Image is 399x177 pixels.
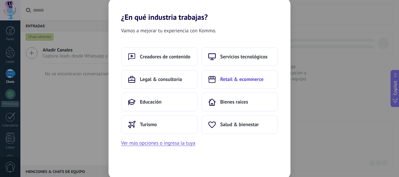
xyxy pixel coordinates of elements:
span: Legal & consultoría [140,76,182,83]
button: Turismo [121,115,198,134]
button: Retail & ecommerce [201,70,278,89]
span: Creadores de contenido [140,54,190,60]
span: Bienes raíces [220,99,248,105]
button: Educación [121,93,198,111]
button: Bienes raíces [201,93,278,111]
span: Turismo [140,121,157,128]
button: Legal & consultoría [121,70,198,89]
span: Vamos a mejorar tu experiencia con Kommo. [121,27,216,35]
button: Creadores de contenido [121,47,198,66]
button: Salud & bienestar [201,115,278,134]
span: Educación [140,99,162,105]
button: Ver más opciones o ingresa la tuya [121,139,195,147]
span: Retail & ecommerce [220,76,263,83]
button: Servicios tecnológicos [201,47,278,66]
span: Servicios tecnológicos [220,54,268,60]
span: Salud & bienestar [220,121,259,128]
